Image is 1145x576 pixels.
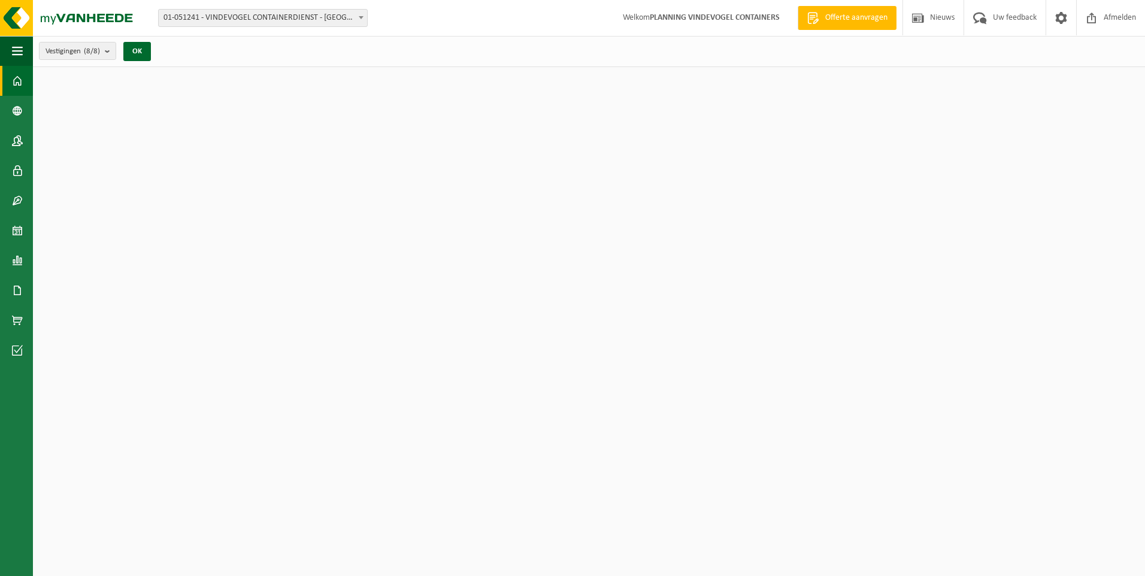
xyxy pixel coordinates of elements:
[84,47,100,55] count: (8/8)
[46,43,100,60] span: Vestigingen
[822,12,890,24] span: Offerte aanvragen
[123,42,151,61] button: OK
[650,13,780,22] strong: PLANNING VINDEVOGEL CONTAINERS
[159,10,367,26] span: 01-051241 - VINDEVOGEL CONTAINERDIENST - OUDENAARDE - OUDENAARDE
[39,42,116,60] button: Vestigingen(8/8)
[158,9,368,27] span: 01-051241 - VINDEVOGEL CONTAINERDIENST - OUDENAARDE - OUDENAARDE
[798,6,896,30] a: Offerte aanvragen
